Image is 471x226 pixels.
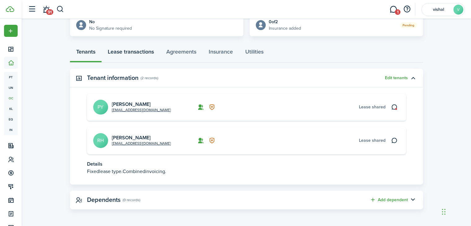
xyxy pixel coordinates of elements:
[203,44,239,63] a: Insurance
[112,101,150,108] a: [PERSON_NAME]
[93,133,108,148] avatar-text: RH
[408,73,418,83] button: Toggle accordion
[112,141,171,146] a: [EMAIL_ADDRESS][DOMAIN_NAME]
[4,72,18,82] a: pt
[400,22,417,28] status: Pending
[102,44,160,63] a: Lease transactions
[145,168,166,175] span: invoicing.
[93,100,108,115] avatar-text: PY
[89,19,132,25] div: No
[87,168,406,175] p: Fixed Combined
[112,134,150,141] a: [PERSON_NAME]
[440,196,471,226] iframe: Chat Widget
[4,124,18,135] a: in
[359,104,386,110] span: Lease shared
[87,74,138,81] panel-main-title: Tenant information
[160,44,203,63] a: Agreements
[408,195,418,205] button: Toggle accordion
[99,168,123,175] span: lease type.
[239,44,270,63] a: Utilities
[123,197,140,203] panel-main-subtitle: (0 records)
[6,6,14,12] img: TenantCloud
[26,3,38,15] button: Open sidebar
[40,2,52,17] a: Notifications
[269,25,301,32] p: Insurance added
[87,160,406,168] p: Details
[4,25,18,37] button: Open menu
[402,4,412,15] button: Open resource center
[70,93,423,185] panel-main-body: Toggle accordion
[4,82,18,93] a: un
[385,76,408,80] button: Edit tenants
[4,114,18,124] a: eq
[370,196,408,203] button: Add dependent
[87,196,120,203] panel-main-title: Dependents
[426,7,451,12] span: vishal
[4,93,18,103] a: oc
[141,75,158,81] panel-main-subtitle: (2 records)
[269,19,301,25] div: 0 of 2
[46,9,53,15] span: 91
[387,2,399,17] a: Messaging
[395,9,400,15] span: 1
[56,4,64,15] button: Search
[359,137,386,144] span: Lease shared
[112,107,171,113] a: [EMAIL_ADDRESS][DOMAIN_NAME]
[4,103,18,114] a: kl
[453,5,463,15] avatar-text: V
[442,202,446,221] div: Drag
[89,25,132,32] p: No Signature required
